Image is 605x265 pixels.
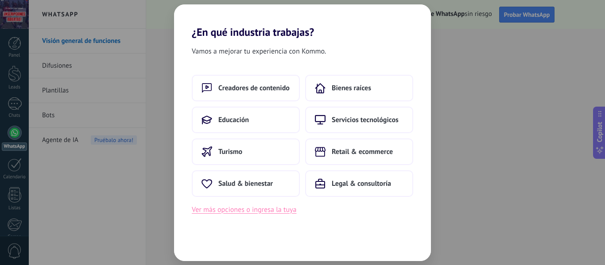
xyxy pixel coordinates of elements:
button: Retail & ecommerce [305,138,413,165]
span: Legal & consultoría [332,179,391,188]
span: Creadores de contenido [218,84,290,92]
h2: ¿En qué industria trabajas? [174,4,431,38]
button: Servicios tecnológicos [305,107,413,133]
button: Legal & consultoría [305,170,413,197]
button: Salud & bienestar [192,170,300,197]
span: Salud & bienestar [218,179,273,188]
span: Turismo [218,147,242,156]
span: Retail & ecommerce [332,147,393,156]
span: Educación [218,115,249,124]
button: Creadores de contenido [192,75,300,101]
button: Bienes raíces [305,75,413,101]
span: Bienes raíces [332,84,371,92]
span: Vamos a mejorar tu experiencia con Kommo. [192,46,326,57]
button: Ver más opciones o ingresa la tuya [192,204,296,215]
button: Turismo [192,138,300,165]
span: Servicios tecnológicos [332,115,399,124]
button: Educación [192,107,300,133]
